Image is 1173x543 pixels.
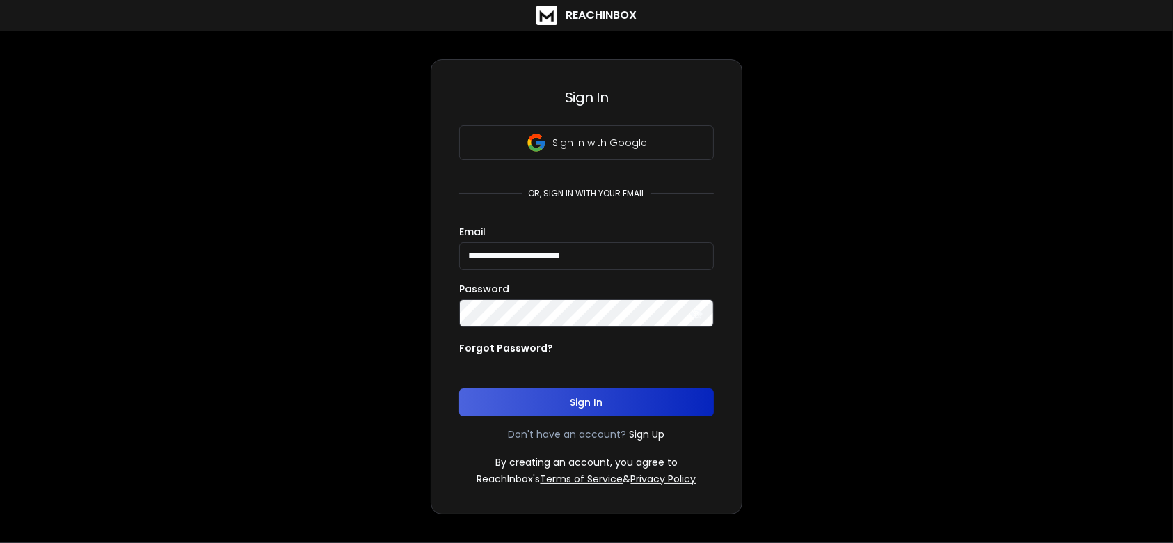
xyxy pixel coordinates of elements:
[552,136,647,150] p: Sign in with Google
[536,6,637,25] a: ReachInbox
[459,341,553,355] p: Forgot Password?
[459,227,486,237] label: Email
[509,427,627,441] p: Don't have an account?
[522,188,651,199] p: or, sign in with your email
[459,284,509,294] label: Password
[566,7,637,24] h1: ReachInbox
[459,125,714,160] button: Sign in with Google
[541,472,623,486] a: Terms of Service
[536,6,557,25] img: logo
[459,88,714,107] h3: Sign In
[495,455,678,469] p: By creating an account, you agree to
[477,472,696,486] p: ReachInbox's &
[631,472,696,486] a: Privacy Policy
[630,427,665,441] a: Sign Up
[459,388,714,416] button: Sign In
